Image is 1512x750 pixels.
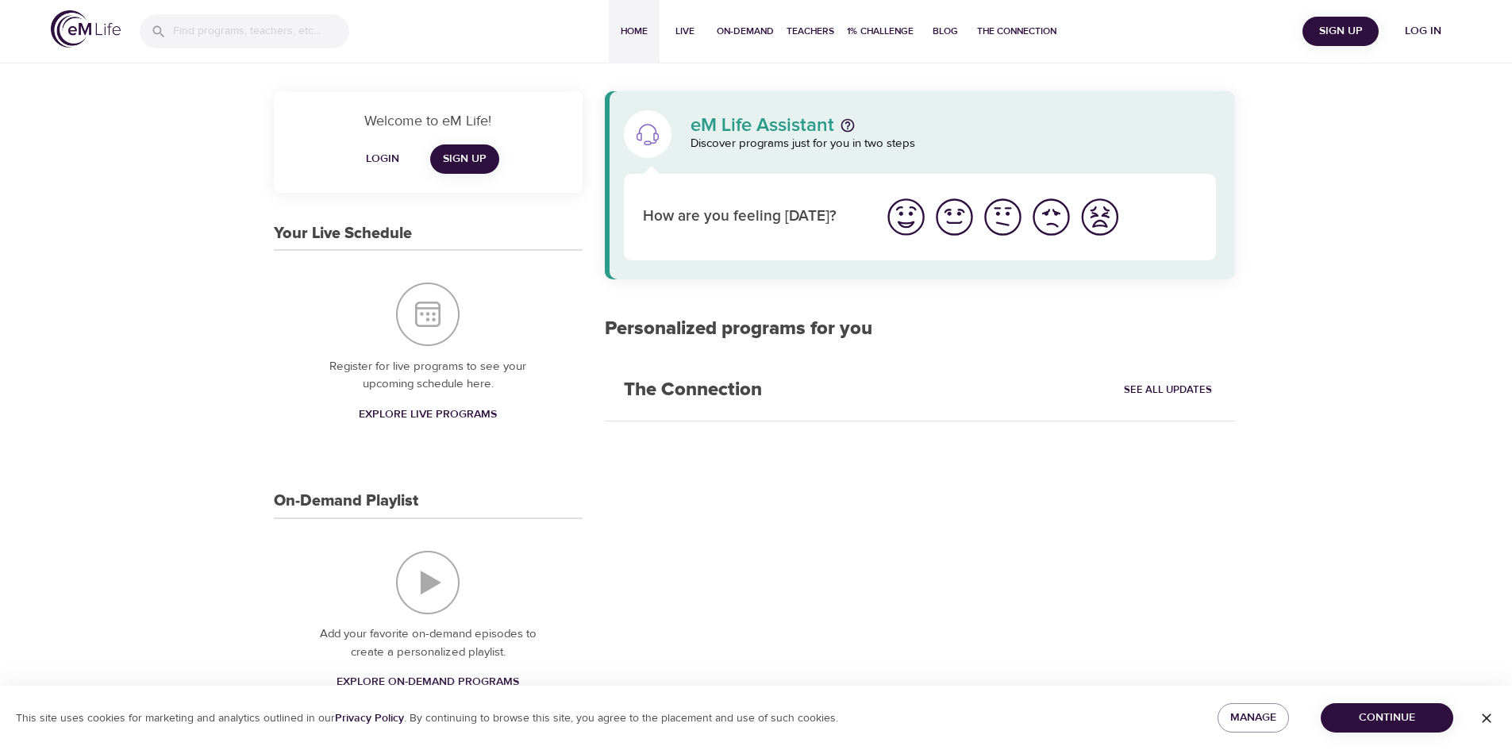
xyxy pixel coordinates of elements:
[847,23,914,40] span: 1% Challenge
[352,400,503,429] a: Explore Live Programs
[882,193,930,241] button: I'm feeling great
[1391,21,1455,41] span: Log in
[1333,708,1441,728] span: Continue
[884,195,928,239] img: great
[51,10,121,48] img: logo
[605,317,1236,340] h2: Personalized programs for you
[1302,17,1379,46] button: Sign Up
[173,14,349,48] input: Find programs, teachers, etc...
[691,135,1217,153] p: Discover programs just for you in two steps
[1029,195,1073,239] img: bad
[274,225,412,243] h3: Your Live Schedule
[1321,703,1453,733] button: Continue
[635,121,660,147] img: eM Life Assistant
[357,144,408,174] button: Login
[926,23,964,40] span: Blog
[615,23,653,40] span: Home
[1230,708,1276,728] span: Manage
[274,492,418,510] h3: On-Demand Playlist
[364,149,402,169] span: Login
[643,206,863,229] p: How are you feeling [DATE]?
[430,144,499,174] a: Sign Up
[717,23,774,40] span: On-Demand
[1120,378,1216,402] a: See All Updates
[933,195,976,239] img: good
[306,358,551,394] p: Register for live programs to see your upcoming schedule here.
[443,149,487,169] span: Sign Up
[1124,381,1212,399] span: See All Updates
[1027,193,1075,241] button: I'm feeling bad
[1218,703,1289,733] button: Manage
[396,551,460,614] img: On-Demand Playlist
[335,711,404,725] a: Privacy Policy
[337,672,519,692] span: Explore On-Demand Programs
[666,23,704,40] span: Live
[930,193,979,241] button: I'm feeling good
[330,667,525,697] a: Explore On-Demand Programs
[981,195,1025,239] img: ok
[691,116,834,135] p: eM Life Assistant
[977,23,1056,40] span: The Connection
[979,193,1027,241] button: I'm feeling ok
[787,23,834,40] span: Teachers
[306,625,551,661] p: Add your favorite on-demand episodes to create a personalized playlist.
[396,283,460,346] img: Your Live Schedule
[1309,21,1372,41] span: Sign Up
[1075,193,1124,241] button: I'm feeling worst
[359,405,497,425] span: Explore Live Programs
[293,110,564,132] p: Welcome to eM Life!
[1078,195,1121,239] img: worst
[1385,17,1461,46] button: Log in
[605,360,781,421] h2: The Connection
